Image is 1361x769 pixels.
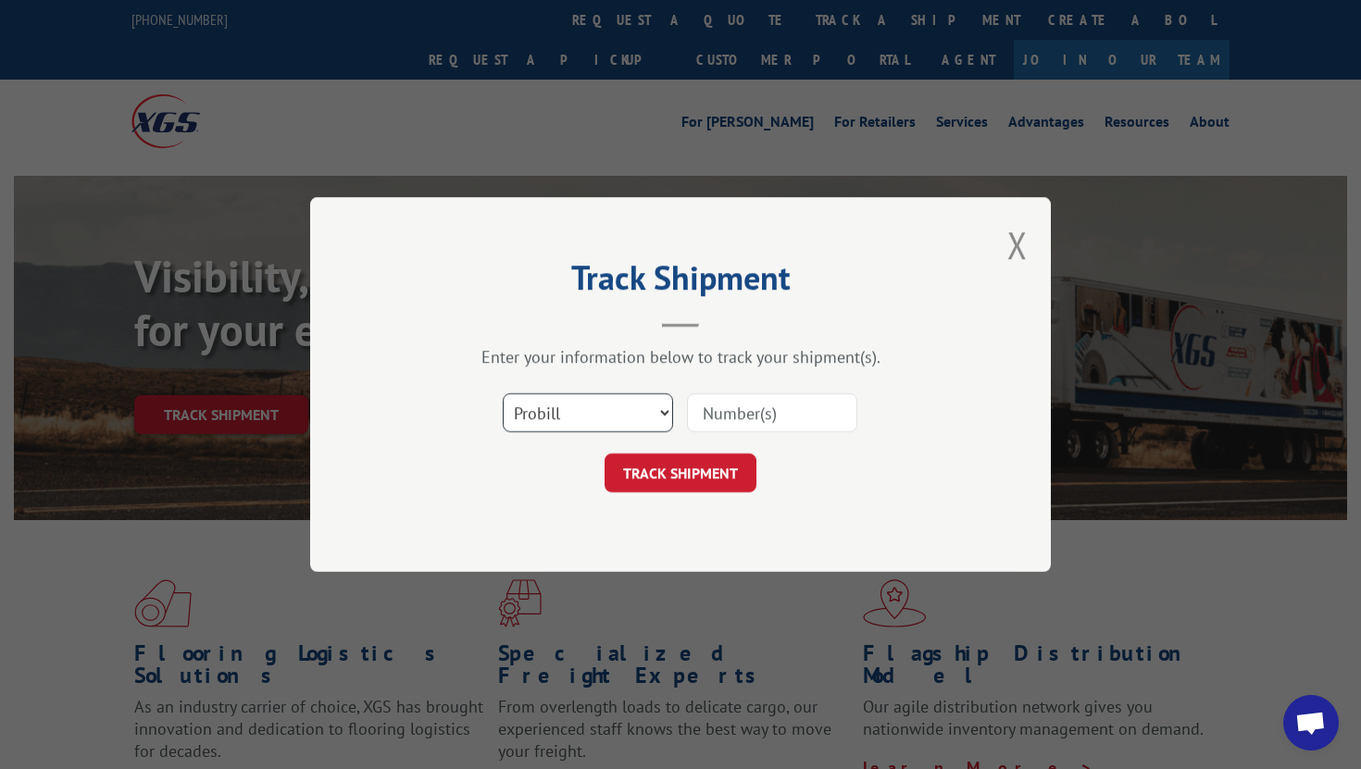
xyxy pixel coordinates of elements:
button: TRACK SHIPMENT [605,453,756,492]
input: Number(s) [687,393,857,432]
div: Enter your information below to track your shipment(s). [403,346,958,367]
div: Open chat [1283,695,1339,750]
h2: Track Shipment [403,265,958,300]
button: Close modal [1007,220,1028,269]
